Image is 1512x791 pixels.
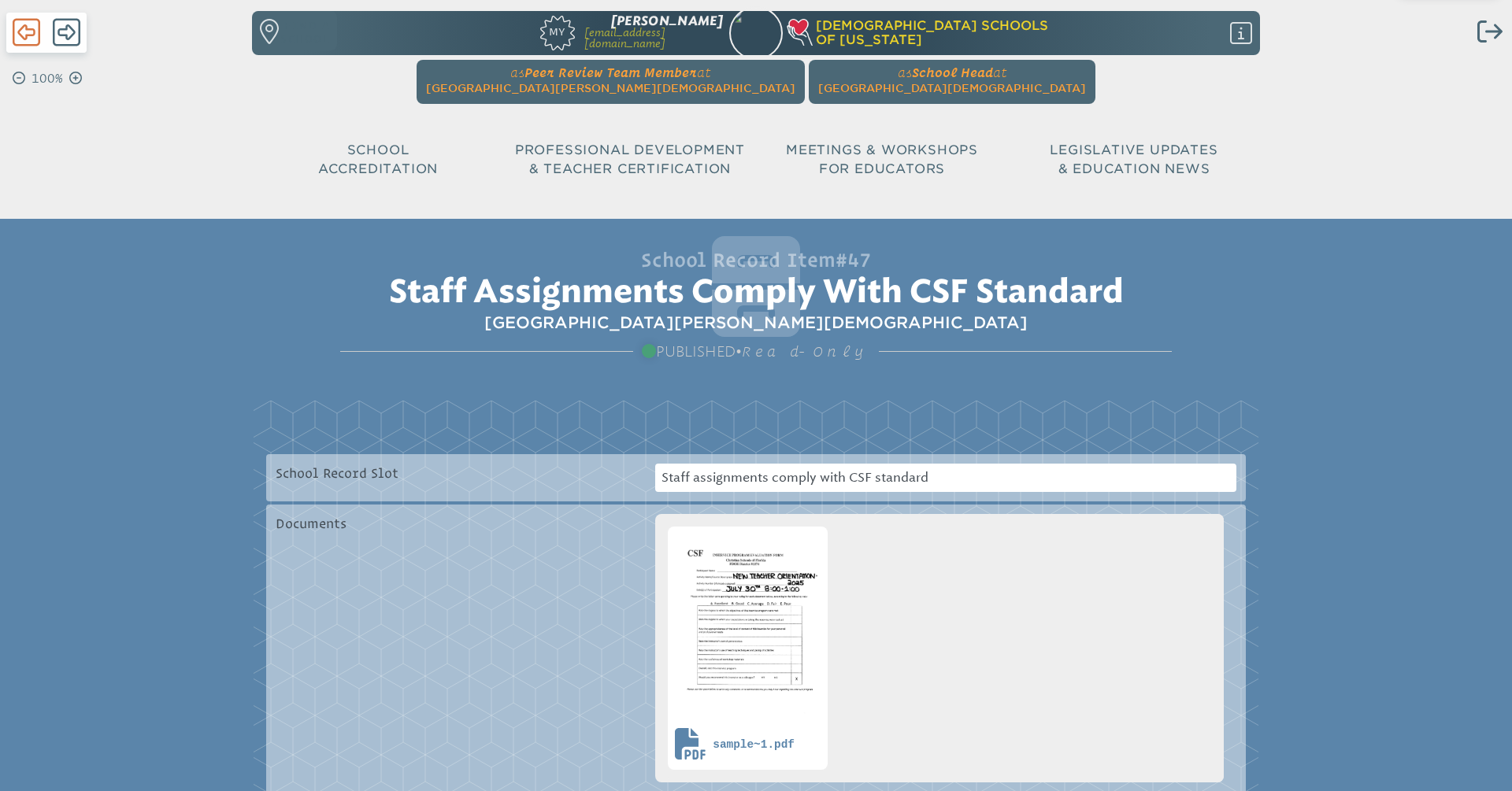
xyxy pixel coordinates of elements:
[276,514,587,533] p: Documents
[818,82,1086,94] span: [GEOGRAPHIC_DATA][DEMOGRAPHIC_DATA]
[672,530,823,725] img: sample~1.pdf
[742,343,871,360] span: Read-Only
[642,341,871,363] span: •
[836,249,871,271] span: #47
[668,527,828,770] a: sample~1.pdf
[611,13,723,28] span: [PERSON_NAME]
[389,277,1124,309] span: Staff assignments comply with CSF standard
[53,17,80,48] span: Forward
[786,19,813,46] img: csf-heart-hand-light-thick-100.png
[524,65,697,79] span: Peer Review Team Member
[318,142,438,176] span: School Accreditation
[465,12,574,50] a: My
[426,82,795,94] span: [GEOGRAPHIC_DATA][PERSON_NAME][DEMOGRAPHIC_DATA]
[789,19,1173,48] h1: [DEMOGRAPHIC_DATA] Schools of [US_STATE]
[789,19,1258,48] div: Christian Schools of Florida
[584,15,723,50] a: [PERSON_NAME][EMAIL_ADDRESS][DOMAIN_NAME]
[642,343,736,360] span: published
[280,19,331,46] p: Find a school
[340,250,1172,269] h1: School Record Item
[28,69,66,88] p: 100%
[276,464,587,482] p: School Record Slot
[510,65,524,79] span: as
[898,65,912,79] span: as
[722,4,789,71] img: 25e50d8c-b09a-48c8-9d3a-d35c916aa66e
[340,311,1172,335] span: [GEOGRAPHIC_DATA][PERSON_NAME][DEMOGRAPHIC_DATA]
[584,28,723,49] p: [EMAIL_ADDRESS][DOMAIN_NAME]
[420,60,802,98] a: asPeer Review Team Memberat[GEOGRAPHIC_DATA][PERSON_NAME][DEMOGRAPHIC_DATA]
[515,142,745,176] span: Professional Development & Teacher Certification
[13,17,40,48] span: Back
[993,65,1006,79] span: at
[786,142,978,176] span: Meetings & Workshops for Educators
[812,60,1092,98] a: asSchool Headat[GEOGRAPHIC_DATA][DEMOGRAPHIC_DATA]
[1050,142,1217,176] span: Legislative Updates & Education News
[697,65,710,79] span: at
[912,65,993,79] span: School Head
[540,16,575,38] span: My
[713,738,795,752] span: sample~1.pdf
[789,19,1173,48] a: [DEMOGRAPHIC_DATA] Schoolsof [US_STATE]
